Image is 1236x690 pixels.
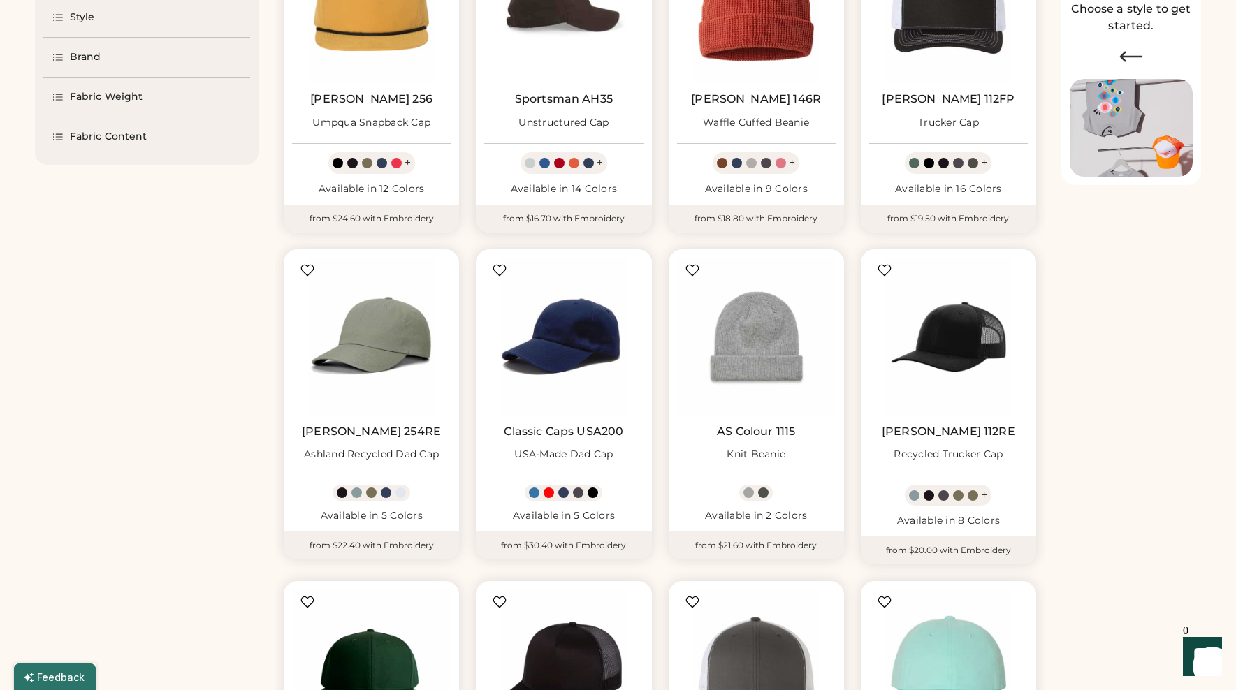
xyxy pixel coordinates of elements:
img: Classic Caps USA200 USA-Made Dad Cap [484,258,643,416]
div: Unstructured Cap [518,116,609,130]
a: [PERSON_NAME] 146R [691,92,821,106]
a: [PERSON_NAME] 112RE [882,425,1015,439]
div: Available in 5 Colors [292,509,451,523]
div: Fabric Content [70,130,147,144]
a: [PERSON_NAME] 112FP [882,92,1015,106]
div: Available in 14 Colors [484,182,643,196]
div: from $22.40 with Embroidery [284,531,459,559]
iframe: Front Chat [1170,627,1230,687]
a: AS Colour 1115 [717,425,795,439]
div: Ashland Recycled Dad Cap [304,448,439,462]
div: Waffle Cuffed Beanie [703,116,809,130]
div: from $24.60 with Embroidery [284,205,459,233]
div: from $16.70 with Embroidery [476,205,651,233]
h2: Choose a style to get started. [1070,1,1193,34]
div: + [597,155,603,170]
a: Classic Caps USA200 [504,425,623,439]
div: Trucker Cap [918,116,979,130]
a: [PERSON_NAME] 256 [310,92,432,106]
img: Richardson 254RE Ashland Recycled Dad Cap [292,258,451,416]
div: Umpqua Snapback Cap [312,116,430,130]
a: [PERSON_NAME] 254RE [302,425,441,439]
div: + [405,155,411,170]
a: Sportsman AH35 [515,92,613,106]
div: from $20.00 with Embroidery [861,536,1036,564]
div: Style [70,10,95,24]
div: USA-Made Dad Cap [514,448,613,462]
img: Image of Lisa Congdon Eye Print on T-Shirt and Hat [1070,79,1193,177]
div: + [981,155,987,170]
img: Richardson 112RE Recycled Trucker Cap [869,258,1028,416]
div: Available in 12 Colors [292,182,451,196]
img: AS Colour 1115 Knit Beanie [677,258,836,416]
div: Available in 9 Colors [677,182,836,196]
div: from $18.80 with Embroidery [669,205,844,233]
div: from $19.50 with Embroidery [861,205,1036,233]
div: Knit Beanie [727,448,785,462]
div: Available in 2 Colors [677,509,836,523]
div: Brand [70,50,101,64]
div: from $21.60 with Embroidery [669,531,844,559]
div: from $30.40 with Embroidery [476,531,651,559]
div: Fabric Weight [70,90,143,104]
div: Available in 8 Colors [869,514,1028,528]
div: Recycled Trucker Cap [894,448,1003,462]
div: + [981,487,987,503]
div: Available in 16 Colors [869,182,1028,196]
div: Available in 5 Colors [484,509,643,523]
div: + [789,155,795,170]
